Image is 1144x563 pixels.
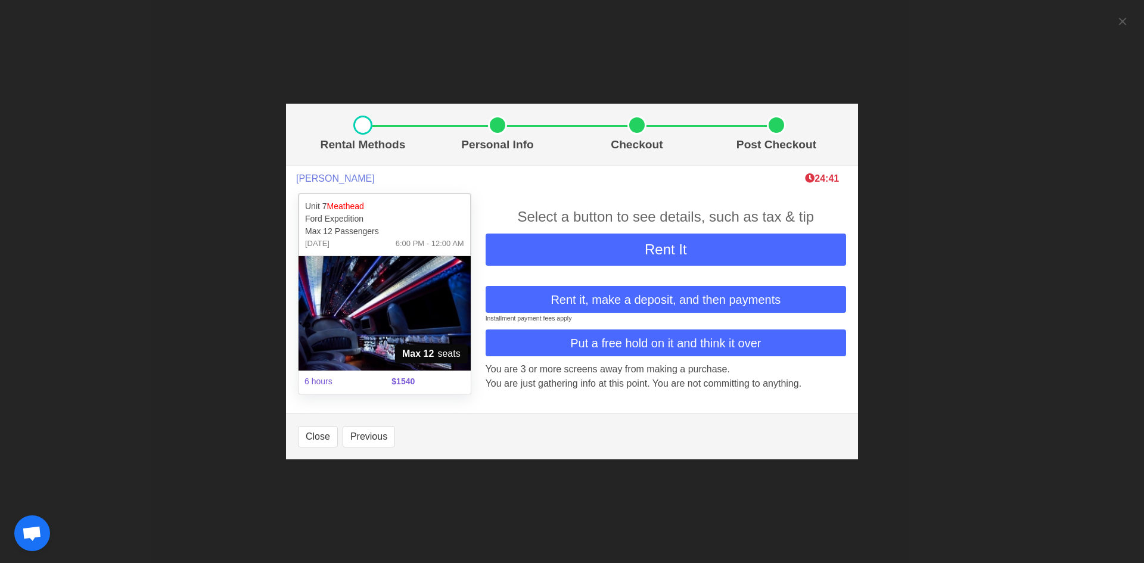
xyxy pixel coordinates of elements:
span: [DATE] [305,238,329,250]
p: Unit 7 [305,200,464,213]
span: [PERSON_NAME] [296,173,375,184]
span: 6 hours [297,368,384,395]
p: Post Checkout [711,136,841,154]
img: 07%2002.jpg [299,256,471,371]
small: Installment payment fees apply [486,315,572,322]
span: Rent it, make a deposit, and then payments [551,291,781,309]
span: Meathead [327,201,364,211]
p: Max 12 Passengers [305,225,464,238]
button: Rent it, make a deposit, and then payments [486,286,846,313]
button: Previous [343,426,395,447]
p: Ford Expedition [305,213,464,225]
button: Put a free hold on it and think it over [486,329,846,356]
div: Open chat [14,515,50,551]
p: Rental Methods [303,136,423,154]
div: Select a button to see details, such as tax & tip [486,206,846,228]
p: You are just gathering info at this point. You are not committing to anything. [486,377,846,391]
strong: Max 12 [402,347,434,361]
button: Close [298,426,338,447]
p: Checkout [572,136,702,154]
p: You are 3 or more screens away from making a purchase. [486,362,846,377]
b: 24:41 [805,173,839,183]
span: seats [395,344,468,363]
button: Rent It [486,234,846,266]
span: Rent It [645,241,687,257]
span: Put a free hold on it and think it over [570,334,761,352]
span: The clock is ticking ⁠— this timer shows how long we'll hold this limo during checkout. If time r... [805,173,839,183]
span: 6:00 PM - 12:00 AM [396,238,464,250]
p: Personal Info [433,136,562,154]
